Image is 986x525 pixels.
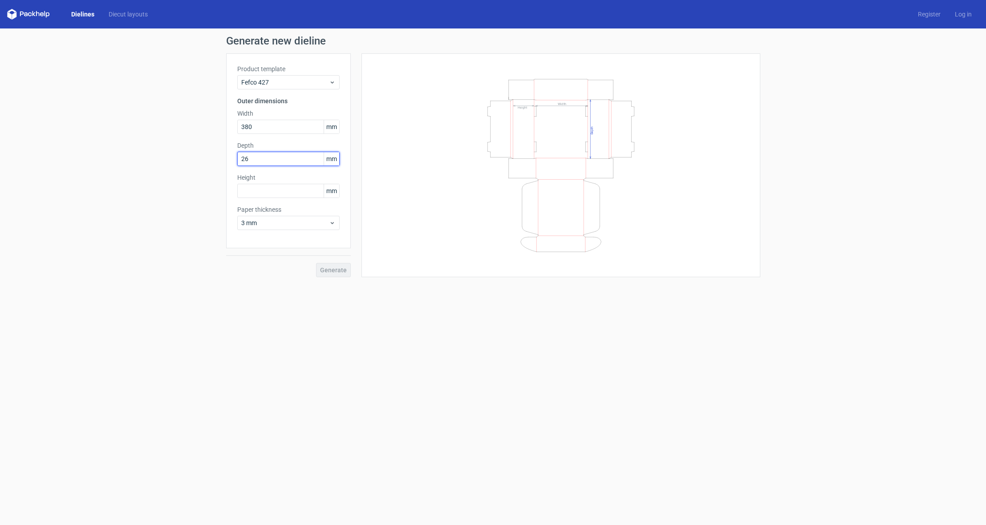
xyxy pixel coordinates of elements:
[237,173,340,182] label: Height
[558,101,566,105] text: Width
[911,10,948,19] a: Register
[241,78,329,87] span: Fefco 427
[241,218,329,227] span: 3 mm
[237,109,340,118] label: Width
[64,10,101,19] a: Dielines
[590,126,594,134] text: Depth
[237,97,340,105] h3: Outer dimensions
[948,10,979,19] a: Log in
[237,141,340,150] label: Depth
[237,65,340,73] label: Product template
[237,205,340,214] label: Paper thickness
[226,36,760,46] h1: Generate new dieline
[324,120,339,133] span: mm
[324,184,339,198] span: mm
[101,10,155,19] a: Diecut layouts
[518,105,527,109] text: Height
[324,152,339,166] span: mm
